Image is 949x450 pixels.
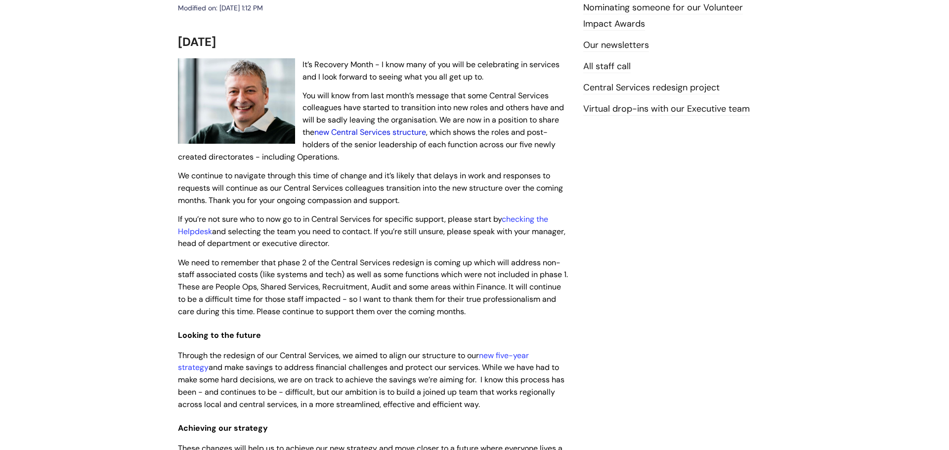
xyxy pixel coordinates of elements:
a: checking the Helpdesk [178,214,548,237]
a: Our newsletters [583,39,649,52]
a: All staff call [583,60,631,73]
span: We continue to navigate through this time of change and it’s likely that delays in work and respo... [178,170,563,205]
span: If you’re not sure who to now go to in Central Services for specific support, please start by and... [178,214,565,249]
span: It’s Recovery Month - I know many of you will be celebrating in services and I look forward to se... [302,59,560,82]
a: Central Services redesign project [583,82,720,94]
span: You will know from last month’s message that some Central Services colleagues have started to tra... [178,90,564,162]
span: We need to remember that phase 2 of the Central Services redesign is coming up which will address... [178,257,568,317]
div: Modified on: [DATE] 1:12 PM [178,2,263,14]
a: Virtual drop-ins with our Executive team [583,103,750,116]
span: Achieving our strategy [178,423,268,433]
img: WithYou Chief Executive Simon Phillips pictured looking at the camera and smiling [178,58,295,144]
span: Through the redesign of our Central Services, we aimed to align our structure to our and make sav... [178,350,564,409]
span: [DATE] [178,34,216,49]
span: Looking to the future [178,330,261,340]
a: new Central Services structure [314,127,426,137]
a: Nominating someone for our Volunteer Impact Awards [583,1,743,30]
